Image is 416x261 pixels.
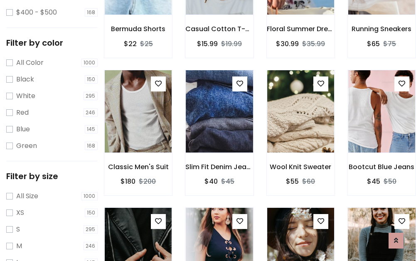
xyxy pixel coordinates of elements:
h6: Slim Fit Denim Jeans [185,163,253,171]
h5: Filter by color [6,38,98,48]
h6: Running Sneakers [348,25,416,33]
h6: Bootcut Blue Jeans [348,163,416,171]
h6: $55 [286,177,299,185]
span: 1000 [81,59,98,67]
label: XS [16,208,24,218]
span: 168 [85,142,98,150]
h6: Floral Summer Dress [267,25,335,33]
del: $200 [139,177,156,186]
label: All Color [16,58,44,68]
span: 295 [84,92,98,100]
span: 145 [85,125,98,133]
del: $19.99 [221,39,242,49]
h6: $22 [124,40,137,48]
h6: $30.99 [276,40,299,48]
h6: $40 [204,177,218,185]
label: S [16,224,20,234]
h5: Filter by size [6,171,98,181]
label: Blue [16,124,30,134]
label: Black [16,74,34,84]
h6: $15.99 [197,40,218,48]
span: 246 [84,242,98,250]
del: $50 [384,177,396,186]
span: 168 [85,8,98,17]
label: White [16,91,35,101]
h6: Classic Men's Suit [104,163,172,171]
span: 246 [84,108,98,117]
h6: $180 [121,177,135,185]
span: 295 [84,225,98,234]
label: Red [16,108,29,118]
label: All Size [16,191,38,201]
label: $400 - $500 [16,7,57,17]
label: Green [16,141,37,151]
del: $25 [140,39,153,49]
h6: Bermuda Shorts [104,25,172,33]
h6: Casual Cotton T-Shirt [185,25,253,33]
label: M [16,241,22,251]
span: 1000 [81,192,98,200]
del: $60 [302,177,315,186]
h6: $65 [367,40,380,48]
del: $35.99 [302,39,325,49]
h6: $45 [367,177,380,185]
del: $45 [221,177,234,186]
h6: Wool Knit Sweater [267,163,335,171]
del: $75 [383,39,396,49]
span: 150 [85,209,98,217]
span: 150 [85,75,98,84]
